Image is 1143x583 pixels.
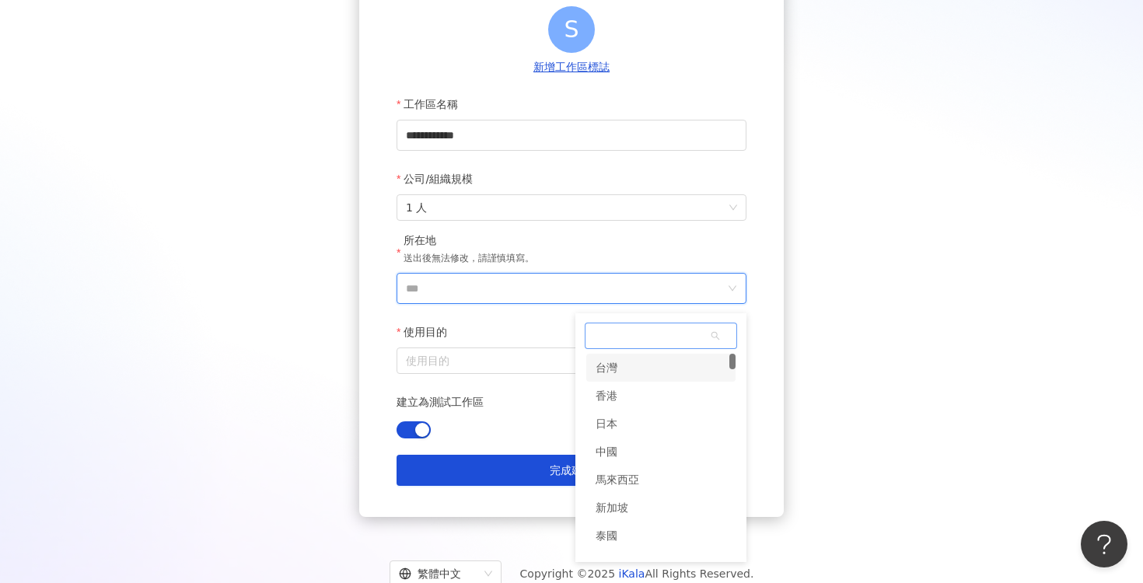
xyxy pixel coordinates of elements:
[728,284,737,293] span: down
[406,195,737,220] span: 1 人
[397,455,746,486] button: 完成建立
[520,564,754,583] span: Copyright © 2025 All Rights Reserved.
[397,316,459,347] label: 使用目的
[596,354,617,382] div: 台灣
[397,120,746,151] input: 工作區名稱
[397,89,470,120] label: 工作區名稱
[586,466,736,494] div: 馬來西亞
[550,464,593,477] span: 完成建立
[397,421,431,438] button: 建立為測試工作區
[586,522,736,550] div: 泰國
[586,354,736,382] div: 台灣
[397,163,484,194] label: 公司/組織規模
[397,386,495,417] label: 建立為測試工作區
[596,410,617,438] div: 日本
[586,494,736,522] div: 新加坡
[596,382,617,410] div: 香港
[586,410,736,438] div: 日本
[596,438,617,466] div: 中國
[596,522,617,550] div: 泰國
[619,567,645,580] a: iKala
[1081,521,1127,567] iframe: Help Scout Beacon - Open
[529,59,614,76] button: 新增工作區標誌
[404,233,534,249] div: 所在地
[564,11,578,47] span: S
[586,438,736,466] div: 中國
[596,466,639,494] div: 馬來西亞
[586,382,736,410] div: 香港
[404,251,534,267] p: 送出後無法修改，請謹慎填寫。
[596,494,628,522] div: 新加坡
